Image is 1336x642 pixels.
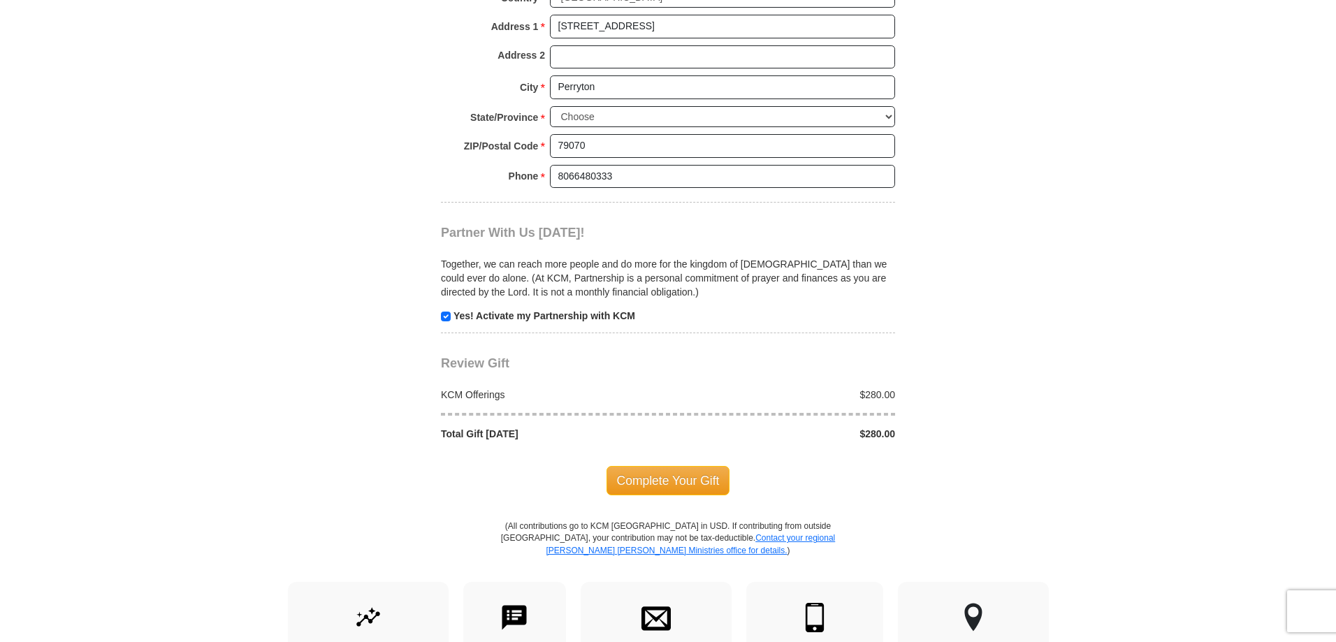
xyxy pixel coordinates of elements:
[441,356,509,370] span: Review Gift
[464,136,539,156] strong: ZIP/Postal Code
[441,226,585,240] span: Partner With Us [DATE]!
[491,17,539,36] strong: Address 1
[668,388,903,402] div: $280.00
[500,603,529,632] img: text-to-give.svg
[498,45,545,65] strong: Address 2
[434,388,669,402] div: KCM Offerings
[441,257,895,299] p: Together, we can reach more people and do more for the kingdom of [DEMOGRAPHIC_DATA] than we coul...
[470,108,538,127] strong: State/Province
[453,310,635,321] strong: Yes! Activate my Partnership with KCM
[800,603,829,632] img: mobile.svg
[668,427,903,441] div: $280.00
[500,520,836,581] p: (All contributions go to KCM [GEOGRAPHIC_DATA] in USD. If contributing from outside [GEOGRAPHIC_D...
[354,603,383,632] img: give-by-stock.svg
[607,466,730,495] span: Complete Your Gift
[509,166,539,186] strong: Phone
[641,603,671,632] img: envelope.svg
[546,533,835,555] a: Contact your regional [PERSON_NAME] [PERSON_NAME] Ministries office for details.
[520,78,538,97] strong: City
[964,603,983,632] img: other-region
[434,427,669,441] div: Total Gift [DATE]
